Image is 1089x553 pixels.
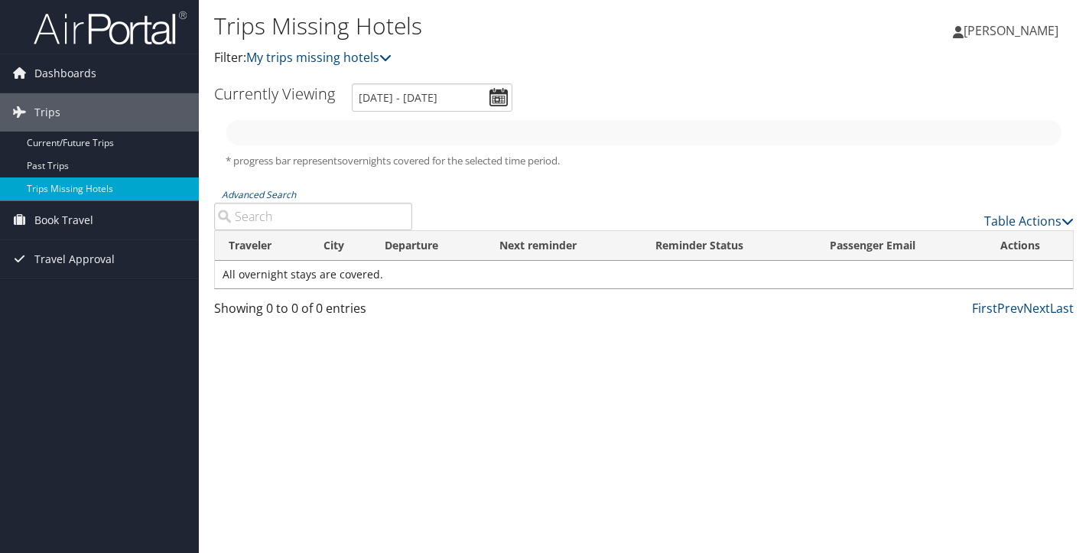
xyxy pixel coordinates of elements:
th: Actions [987,231,1073,261]
a: My trips missing hotels [246,49,392,66]
input: Advanced Search [214,203,412,230]
span: [PERSON_NAME] [964,22,1058,39]
span: Travel Approval [34,240,115,278]
a: Table Actions [984,213,1074,229]
h3: Currently Viewing [214,83,335,104]
th: Departure: activate to sort column descending [371,231,486,261]
span: Book Travel [34,201,93,239]
a: Last [1050,300,1074,317]
img: airportal-logo.png [34,10,187,46]
td: All overnight stays are covered. [215,261,1073,288]
input: [DATE] - [DATE] [352,83,512,112]
a: [PERSON_NAME] [953,8,1074,54]
th: Reminder Status [642,231,816,261]
span: Trips [34,93,60,132]
th: Next reminder [486,231,642,261]
a: Advanced Search [222,188,296,201]
a: First [972,300,997,317]
span: Dashboards [34,54,96,93]
th: Traveler: activate to sort column ascending [215,231,310,261]
a: Next [1023,300,1050,317]
th: Passenger Email: activate to sort column ascending [816,231,987,261]
h5: * progress bar represents overnights covered for the selected time period. [226,154,1062,168]
th: City: activate to sort column ascending [310,231,371,261]
p: Filter: [214,48,787,68]
a: Prev [997,300,1023,317]
div: Showing 0 to 0 of 0 entries [214,299,412,325]
h1: Trips Missing Hotels [214,10,787,42]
